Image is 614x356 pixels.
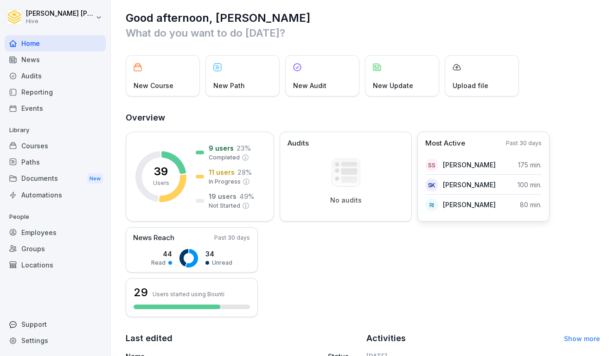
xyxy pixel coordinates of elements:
p: Read [151,259,166,267]
a: DocumentsNew [5,170,106,187]
a: Home [5,35,106,51]
p: Not Started [209,202,240,210]
p: 28 % [237,167,252,177]
a: Reporting [5,84,106,100]
p: Library [5,123,106,138]
p: New Update [373,81,413,90]
div: SS [425,159,438,172]
p: 11 users [209,167,235,177]
a: Courses [5,138,106,154]
a: Show more [564,335,600,343]
p: Past 30 days [506,139,542,147]
p: 23 % [237,143,251,153]
p: Past 30 days [214,234,250,242]
p: Upload file [453,81,488,90]
a: Settings [5,332,106,349]
h3: 29 [134,285,148,300]
p: News Reach [133,233,174,243]
h2: Activities [366,332,406,345]
p: [PERSON_NAME] [443,200,496,210]
h1: Good afternoon, [PERSON_NAME] [126,11,600,25]
p: 34 [205,249,232,259]
p: 80 min. [520,200,542,210]
p: [PERSON_NAME] [PERSON_NAME] [26,10,94,18]
a: Paths [5,154,106,170]
p: No audits [330,196,362,204]
p: 39 [154,166,168,177]
a: Audits [5,68,106,84]
p: What do you want to do [DATE]? [126,25,600,40]
p: Most Active [425,138,465,149]
a: Locations [5,257,106,273]
p: New Path [213,81,245,90]
p: 100 min. [518,180,542,190]
p: New Course [134,81,173,90]
p: Users [153,179,169,187]
p: [PERSON_NAME] [443,160,496,170]
p: 49 % [239,191,254,201]
a: News [5,51,106,68]
p: [PERSON_NAME] [443,180,496,190]
p: 44 [151,249,172,259]
a: Automations [5,187,106,203]
p: 9 users [209,143,234,153]
p: Users started using Bounti [153,291,224,298]
p: New Audit [293,81,326,90]
p: In Progress [209,178,241,186]
p: Unread [212,259,232,267]
h2: Last edited [126,332,360,345]
a: Events [5,100,106,116]
p: Hive [26,18,94,25]
a: Groups [5,241,106,257]
div: Support [5,316,106,332]
div: New [87,173,103,184]
p: People [5,210,106,224]
p: Completed [209,153,240,162]
p: 175 min. [518,160,542,170]
a: Employees [5,224,106,241]
p: 19 users [209,191,237,201]
div: Documents [5,170,106,187]
h2: Overview [126,111,600,124]
div: SK [425,178,438,191]
div: RI [425,198,438,211]
p: Audits [288,138,309,149]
